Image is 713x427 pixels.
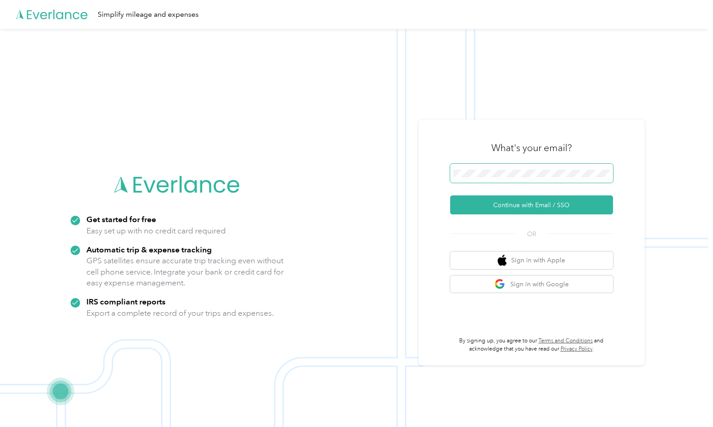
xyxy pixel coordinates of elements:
p: GPS satellites ensure accurate trip tracking even without cell phone service. Integrate your bank... [86,255,284,289]
p: Easy set up with no credit card required [86,225,226,237]
img: google logo [494,279,506,290]
strong: IRS compliant reports [86,297,166,306]
a: Privacy Policy [561,346,593,352]
button: Continue with Email / SSO [450,195,613,214]
a: Terms and Conditions [538,337,593,344]
button: apple logoSign in with Apple [450,251,613,269]
p: By signing up, you agree to our and acknowledge that you have read our . [450,337,613,353]
strong: Automatic trip & expense tracking [86,245,212,254]
p: Export a complete record of your trips and expenses. [86,308,274,319]
span: OR [516,229,547,239]
button: google logoSign in with Google [450,275,613,293]
div: Simplify mileage and expenses [98,9,199,20]
img: apple logo [498,255,507,266]
h3: What's your email? [491,142,572,154]
strong: Get started for free [86,214,156,224]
